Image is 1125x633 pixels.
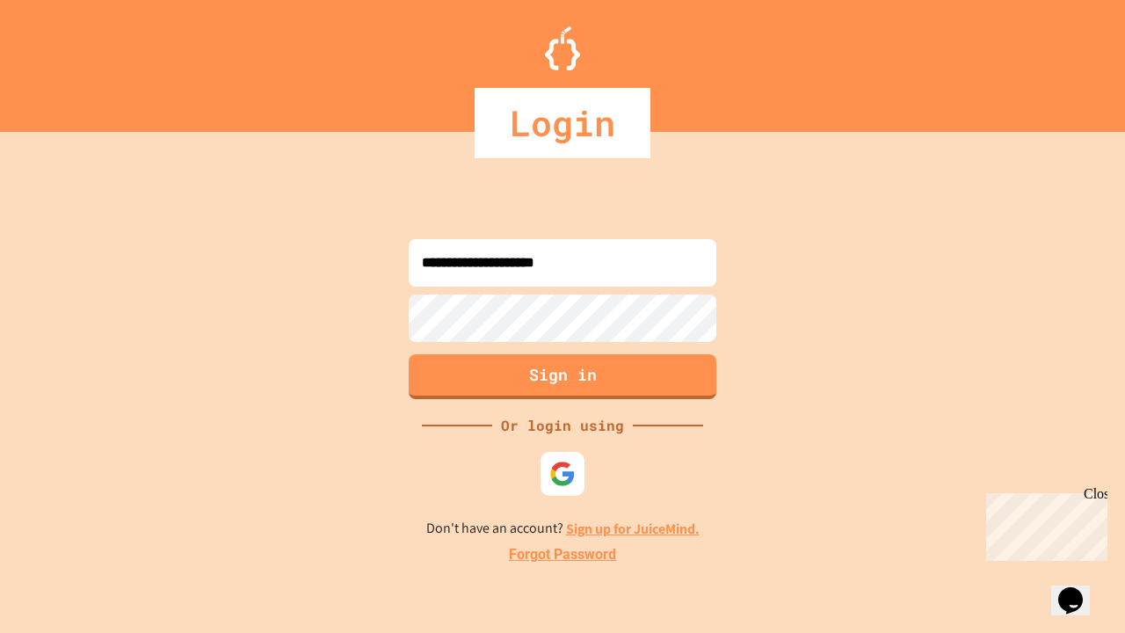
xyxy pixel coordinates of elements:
iframe: chat widget [1051,563,1107,615]
img: Logo.svg [545,26,580,70]
div: Login [475,88,650,158]
a: Sign up for JuiceMind. [566,520,700,538]
img: google-icon.svg [549,461,576,487]
button: Sign in [409,354,716,399]
iframe: chat widget [979,486,1107,561]
div: Chat with us now!Close [7,7,121,112]
div: Or login using [492,415,633,436]
a: Forgot Password [509,544,616,565]
p: Don't have an account? [426,518,700,540]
